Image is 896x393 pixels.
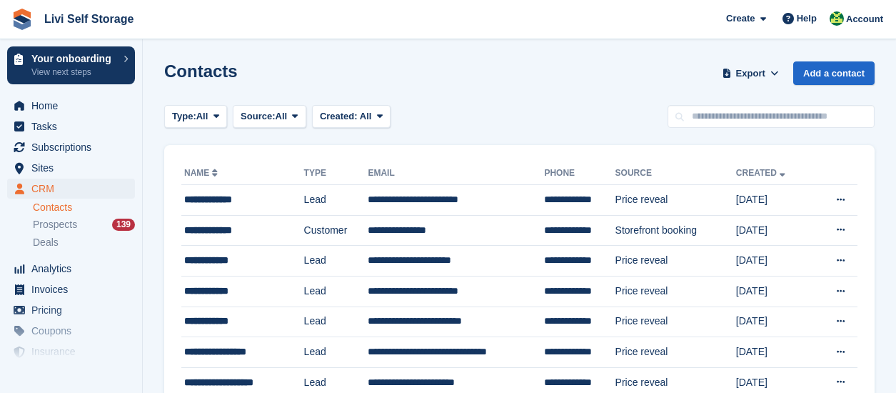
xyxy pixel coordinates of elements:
[7,137,135,157] a: menu
[360,111,372,121] span: All
[164,105,227,129] button: Type: All
[736,276,813,307] td: [DATE]
[726,11,755,26] span: Create
[304,215,368,246] td: Customer
[320,111,358,121] span: Created:
[615,185,736,216] td: Price reveal
[39,7,139,31] a: Livi Self Storage
[172,109,196,124] span: Type:
[615,307,736,337] td: Price reveal
[33,201,135,214] a: Contacts
[797,11,817,26] span: Help
[31,158,117,178] span: Sites
[7,259,135,279] a: menu
[33,218,77,232] span: Prospects
[233,105,306,129] button: Source: All
[276,109,288,124] span: All
[31,279,117,299] span: Invoices
[615,162,736,185] th: Source
[719,61,782,85] button: Export
[736,246,813,277] td: [DATE]
[7,279,135,299] a: menu
[33,217,135,232] a: Prospects 139
[304,307,368,337] td: Lead
[33,236,59,249] span: Deals
[544,162,615,185] th: Phone
[304,246,368,277] td: Lead
[31,300,117,320] span: Pricing
[736,337,813,368] td: [DATE]
[793,61,875,85] a: Add a contact
[7,300,135,320] a: menu
[33,235,135,250] a: Deals
[368,162,544,185] th: Email
[7,46,135,84] a: Your onboarding View next steps
[196,109,208,124] span: All
[184,168,221,178] a: Name
[7,96,135,116] a: menu
[112,219,135,231] div: 139
[31,66,116,79] p: View next steps
[312,105,391,129] button: Created: All
[304,337,368,368] td: Lead
[304,185,368,216] td: Lead
[31,96,117,116] span: Home
[31,179,117,199] span: CRM
[7,321,135,341] a: menu
[736,185,813,216] td: [DATE]
[615,337,736,368] td: Price reveal
[241,109,275,124] span: Source:
[736,66,765,81] span: Export
[736,215,813,246] td: [DATE]
[7,158,135,178] a: menu
[304,276,368,307] td: Lead
[31,342,117,362] span: Insurance
[304,162,368,185] th: Type
[615,215,736,246] td: Storefront booking
[31,137,117,157] span: Subscriptions
[164,61,238,81] h1: Contacts
[846,12,883,26] span: Account
[830,11,844,26] img: Alex Handyside
[31,116,117,136] span: Tasks
[7,179,135,199] a: menu
[736,168,788,178] a: Created
[31,259,117,279] span: Analytics
[11,9,33,30] img: stora-icon-8386f47178a22dfd0bd8f6a31ec36ba5ce8667c1dd55bd0f319d3a0aa187defe.svg
[7,116,135,136] a: menu
[615,276,736,307] td: Price reveal
[615,246,736,277] td: Price reveal
[31,321,117,341] span: Coupons
[736,307,813,337] td: [DATE]
[7,342,135,362] a: menu
[31,54,116,64] p: Your onboarding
